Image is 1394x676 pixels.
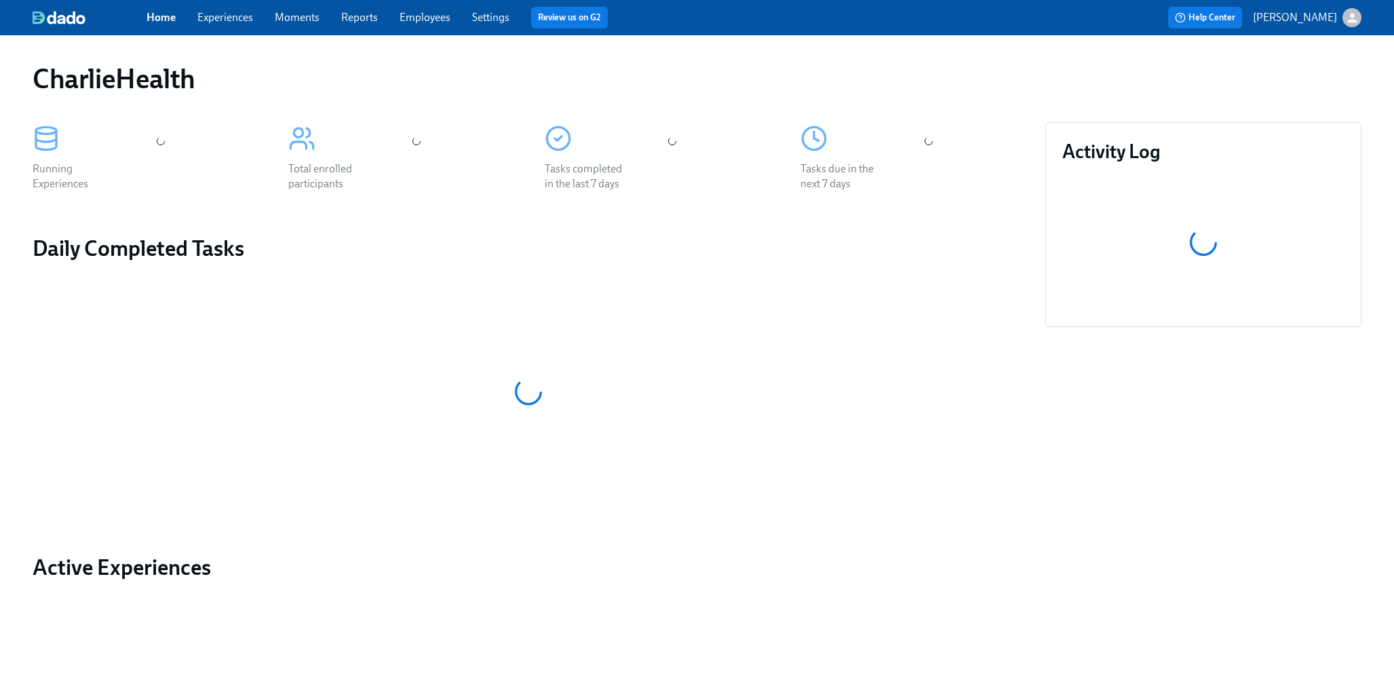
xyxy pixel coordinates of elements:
[472,11,509,24] a: Settings
[1175,11,1235,24] span: Help Center
[33,554,1024,581] a: Active Experiences
[197,11,253,24] a: Experiences
[288,162,375,191] div: Total enrolled participants
[33,11,147,24] a: dado
[341,11,378,24] a: Reports
[33,11,85,24] img: dado
[800,162,887,191] div: Tasks due in the next 7 days
[1253,8,1361,27] button: [PERSON_NAME]
[33,162,119,191] div: Running Experiences
[545,162,632,191] div: Tasks completed in the last 7 days
[1062,139,1344,164] h3: Activity Log
[147,11,176,24] a: Home
[1253,10,1337,25] p: [PERSON_NAME]
[33,62,195,95] h1: CharlieHealth
[1168,7,1242,29] button: Help Center
[33,235,1024,262] h2: Daily Completed Tasks
[275,11,320,24] a: Moments
[531,7,608,29] button: Review us on G2
[400,11,450,24] a: Employees
[538,11,601,24] a: Review us on G2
